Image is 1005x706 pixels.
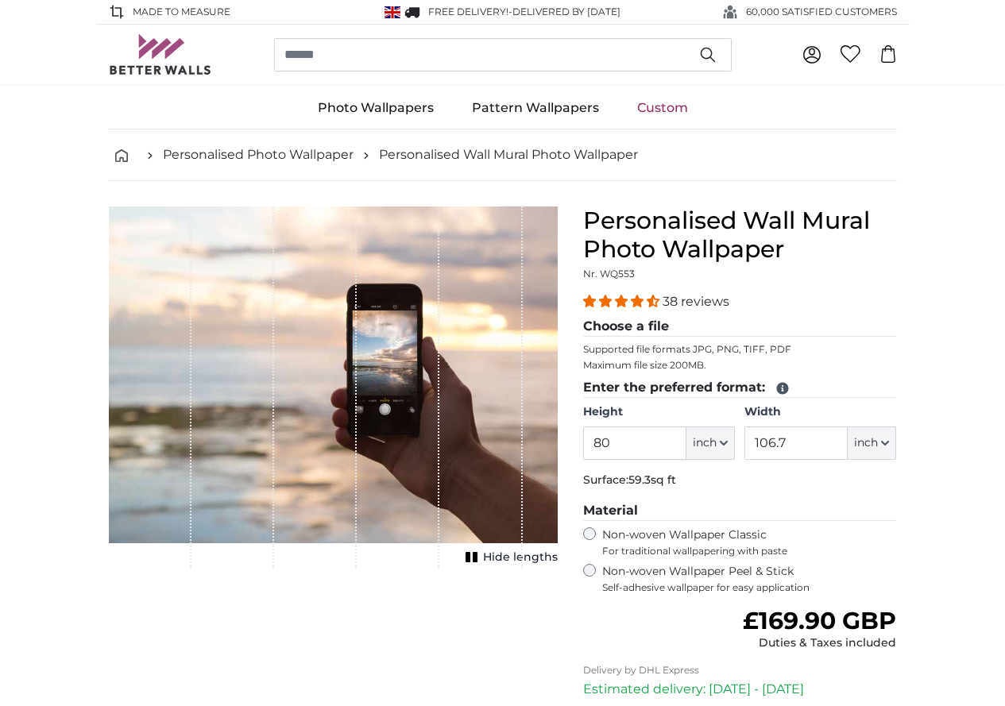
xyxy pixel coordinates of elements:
[583,268,635,280] span: Nr. WQ553
[854,435,878,451] span: inch
[602,545,897,557] span: For traditional wallpapering with paste
[428,6,508,17] span: FREE delivery!
[743,635,896,651] div: Duties & Taxes included
[602,581,897,594] span: Self-adhesive wallpaper for easy application
[453,87,618,129] a: Pattern Wallpapers
[618,87,707,129] a: Custom
[628,473,676,487] span: 59.3sq ft
[602,564,897,594] label: Non-woven Wallpaper Peel & Stick
[743,606,896,635] span: £169.90 GBP
[583,206,897,264] h1: Personalised Wall Mural Photo Wallpaper
[583,404,735,420] label: Height
[299,87,453,129] a: Photo Wallpapers
[583,343,897,356] p: Supported file formats JPG, PNG, TIFF, PDF
[163,145,354,164] a: Personalised Photo Wallpaper
[512,6,620,17] span: Delivered by [DATE]
[385,6,400,18] img: United Kingdom
[746,5,897,19] span: 60,000 SATISFIED CUSTOMERS
[379,145,638,164] a: Personalised Wall Mural Photo Wallpaper
[744,404,896,420] label: Width
[583,473,897,488] p: Surface:
[583,664,897,677] p: Delivery by DHL Express
[602,527,897,557] label: Non-woven Wallpaper Classic
[109,129,897,181] nav: breadcrumbs
[686,426,735,460] button: inch
[663,294,729,309] span: 38 reviews
[583,359,897,372] p: Maximum file size 200MB.
[133,5,230,19] span: Made to Measure
[109,206,558,569] div: 1 of 1
[508,6,620,17] span: -
[583,378,897,398] legend: Enter the preferred format:
[693,435,717,451] span: inch
[109,34,212,75] img: Betterwalls
[583,317,897,337] legend: Choose a file
[583,501,897,521] legend: Material
[583,680,897,699] p: Estimated delivery: [DATE] - [DATE]
[848,426,896,460] button: inch
[583,294,663,309] span: 4.34 stars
